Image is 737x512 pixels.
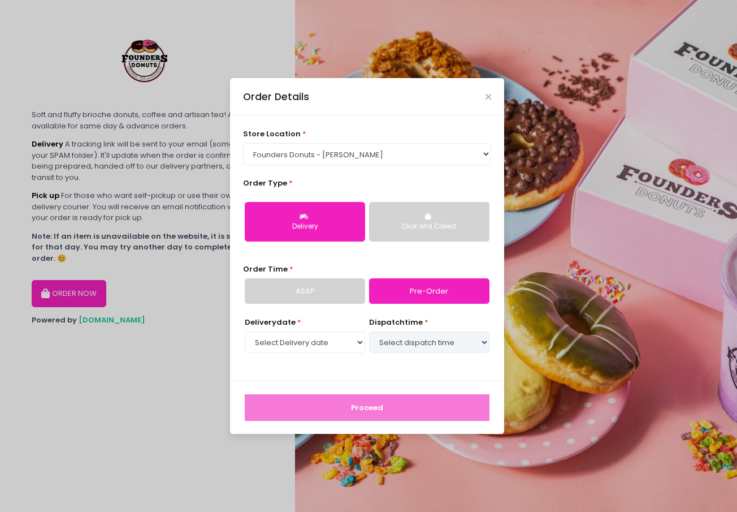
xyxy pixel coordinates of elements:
button: Click and Collect [369,202,489,242]
span: Order Type [243,178,287,188]
a: ASAP [245,278,365,304]
div: Delivery [253,222,357,232]
a: Pre-Order [369,278,489,304]
span: Order Time [243,264,288,274]
span: dispatch time [369,317,423,328]
button: Delivery [245,202,365,242]
button: Proceed [245,394,489,421]
button: Close [485,94,491,100]
div: Order Details [243,89,309,104]
span: store location [243,128,301,139]
span: Delivery date [245,317,296,328]
div: Click and Collect [377,222,482,232]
